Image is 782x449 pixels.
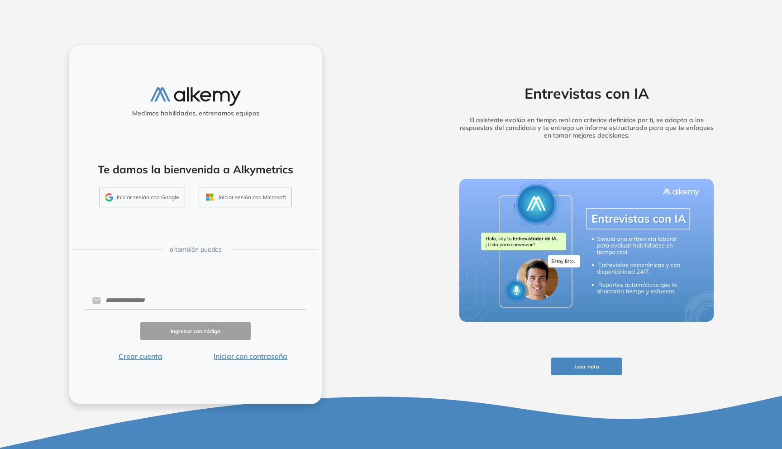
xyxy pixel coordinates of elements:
img: OUTLOOK_ICON [205,192,215,202]
img: img-more-info [459,179,714,322]
h5: El asistente evalúa en tiempo real con criterios definidos por ti, se adapta a las respuestas del... [445,116,728,139]
button: Iniciar con contraseña [195,351,306,362]
img: logo-alkemy [150,87,241,106]
button: Leer nota [551,358,622,375]
div: Widget de chat [619,344,782,449]
h4: Te damos la bienvenida a Alkymetrics [81,163,310,176]
button: Crear cuenta [85,351,195,362]
button: Iniciar sesión con Microsoft [199,187,292,208]
span: o también puedes [170,245,222,254]
iframe: Chat Widget [619,344,782,449]
button: Iniciar sesión con Google [99,187,185,208]
h5: Medimos habilidades, entrenamos equipos [73,110,318,117]
h2: Entrevistas con IA [445,85,728,102]
button: Ingresar con código [140,322,251,340]
img: GMAIL_ICON [105,193,113,201]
